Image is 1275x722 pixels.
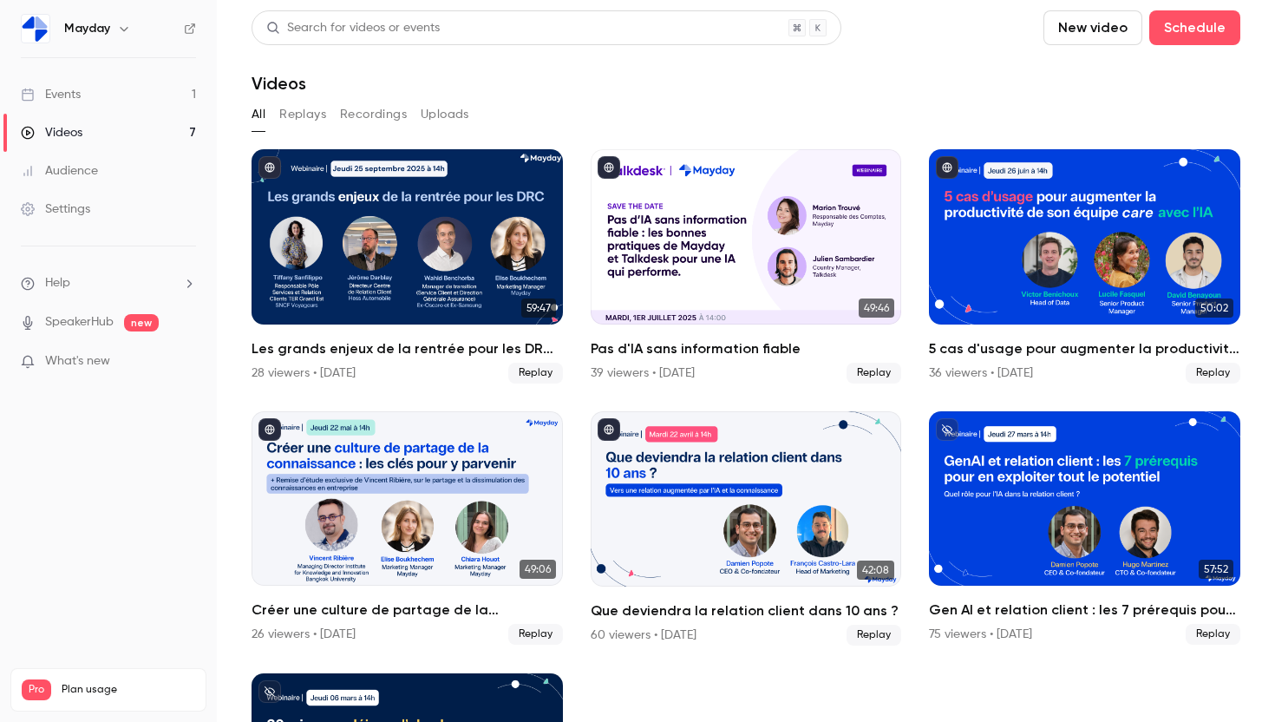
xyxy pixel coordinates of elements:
[591,364,695,382] div: 39 viewers • [DATE]
[508,624,563,645] span: Replay
[591,149,902,384] a: 49:46Pas d'IA sans information fiable39 viewers • [DATE]Replay
[936,418,958,441] button: unpublished
[1149,10,1240,45] button: Schedule
[258,680,281,703] button: unpublished
[521,299,556,318] span: 59:47
[22,15,49,43] img: Mayday
[1043,10,1142,45] button: New video
[929,411,1240,646] a: 57:52Gen AI et relation client : les 7 prérequis pour en exploiter tout le potentiel75 viewers • ...
[591,338,902,359] h2: Pas d'IA sans information fiable
[258,418,281,441] button: published
[1195,299,1233,318] span: 50:02
[252,101,265,128] button: All
[252,149,563,384] li: Les grands enjeux de la rentrée pour les DRC : cap sur la performance
[591,411,902,646] a: 42:08Que deviendra la relation client dans 10 ans ?60 viewers • [DATE]Replay
[591,149,902,384] li: Pas d'IA sans information fiable
[252,411,563,646] li: Créer une culture de partage de la connaissance : les clés pour y parvenir
[929,149,1240,384] li: 5 cas d'usage pour augmenter la productivité de son équipe care avec l'IA
[1186,363,1240,384] span: Replay
[847,363,901,384] span: Replay
[520,560,556,579] span: 49:06
[598,156,620,179] button: published
[64,20,110,37] h6: Mayday
[929,149,1240,384] a: 50:025 cas d'usage pour augmenter la productivité de son équipe care avec l'IA36 viewers • [DATE]...
[252,411,563,646] a: 49:06Créer une culture de partage de la connaissance : les clés pour y parvenir26 viewers • [DATE...
[124,314,159,331] span: new
[175,354,196,370] iframe: Noticeable Trigger
[936,156,958,179] button: published
[252,600,563,620] h2: Créer une culture de partage de la connaissance : les clés pour y parvenir
[21,274,196,292] li: help-dropdown-opener
[591,627,696,644] div: 60 viewers • [DATE]
[857,561,894,580] span: 42:08
[340,101,407,128] button: Recordings
[591,601,902,621] h2: Que deviendra la relation client dans 10 ans ?
[22,679,51,700] span: Pro
[252,10,1240,712] section: Videos
[252,338,563,359] h2: Les grands enjeux de la rentrée pour les DRC : cap sur la performance
[929,600,1240,620] h2: Gen AI et relation client : les 7 prérequis pour en exploiter tout le potentiel
[21,124,82,141] div: Videos
[252,626,356,643] div: 26 viewers • [DATE]
[598,418,620,441] button: published
[21,162,98,180] div: Audience
[45,352,110,371] span: What's new
[1199,560,1233,579] span: 57:52
[258,156,281,179] button: published
[929,338,1240,359] h2: 5 cas d'usage pour augmenter la productivité de son équipe care avec l'IA
[252,364,356,382] div: 28 viewers • [DATE]
[859,299,894,318] span: 49:46
[847,625,901,646] span: Replay
[266,19,440,37] div: Search for videos or events
[62,683,195,697] span: Plan usage
[279,101,326,128] button: Replays
[252,73,306,94] h1: Videos
[508,363,563,384] span: Replay
[421,101,469,128] button: Uploads
[21,200,90,218] div: Settings
[929,364,1033,382] div: 36 viewers • [DATE]
[252,149,563,384] a: 59:47Les grands enjeux de la rentrée pour les DRC : cap sur la performance28 viewers • [DATE]Replay
[45,313,114,331] a: SpeakerHub
[591,411,902,646] li: Que deviendra la relation client dans 10 ans ?
[1186,624,1240,645] span: Replay
[45,274,70,292] span: Help
[929,411,1240,646] li: Gen AI et relation client : les 7 prérequis pour en exploiter tout le potentiel
[929,626,1032,643] div: 75 viewers • [DATE]
[21,86,81,103] div: Events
